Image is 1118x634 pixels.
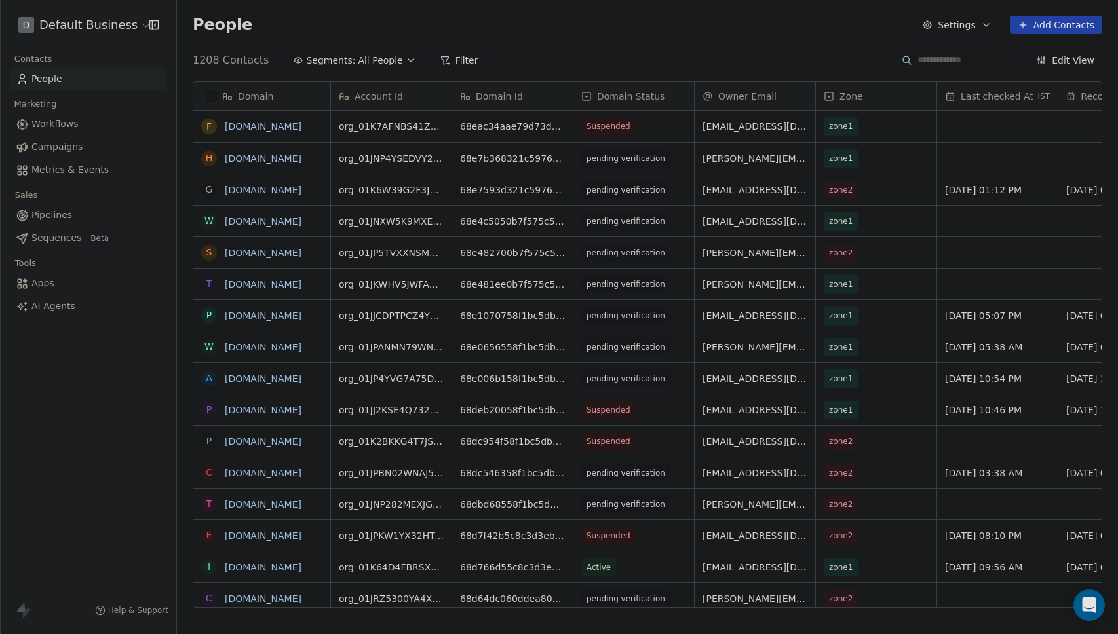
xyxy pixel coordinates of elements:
[460,246,565,259] span: 68e482700b7f575c5696a288
[10,204,166,226] a: Pipelines
[206,591,212,605] div: c
[1073,589,1105,621] div: Open Intercom Messenger
[339,278,444,291] span: org_01JKWHV5JWFAX7Q1FCH1KZ0NPA
[703,120,807,133] span: [EMAIL_ADDRESS][DOMAIN_NAME]
[31,72,62,86] span: People
[460,561,565,574] span: 68d766d55c8c3d3eb6f03a84
[225,279,301,289] a: [DOMAIN_NAME]
[703,309,807,322] span: [EMAIL_ADDRESS][DOMAIN_NAME]
[460,215,565,228] span: 68e4c5050b7f575c569bd38b
[460,435,565,448] span: 68dc954f58f1bc5db7ea02d1
[829,466,853,479] span: zone2
[703,246,807,259] span: [PERSON_NAME][EMAIL_ADDRESS][DOMAIN_NAME]
[587,466,665,479] span: pending verification
[339,561,444,574] span: org_01K64D4FBRSXTTHJPN8HN763CK
[829,246,853,259] span: zone2
[225,531,301,541] a: [DOMAIN_NAME]
[306,54,355,67] span: Segments:
[460,403,565,417] span: 68deb20058f1bc5db708d6ef
[193,52,269,68] span: 1208 Contacts
[87,232,113,245] span: Beta
[204,340,214,354] div: w
[460,183,565,196] span: 68e7593d321c5976a8695673
[703,592,807,605] span: [PERSON_NAME][EMAIL_ADDRESS][DOMAIN_NAME]
[829,561,853,574] span: zone1
[31,299,75,313] span: AI Agents
[358,54,402,67] span: All People
[587,498,665,511] span: pending verification
[587,341,665,354] span: pending verification
[225,153,301,164] a: [DOMAIN_NAME]
[945,341,1050,354] span: [DATE] 05:38 AM
[914,16,999,34] button: Settings
[339,215,444,228] span: org_01JNXW5K9MXEVVPJM94ZVQ79B9
[225,216,301,227] a: [DOMAIN_NAME]
[9,49,58,69] span: Contacts
[945,309,1050,322] span: [DATE] 05:07 PM
[206,120,212,134] div: f
[829,372,853,385] span: zone1
[206,151,213,165] div: h
[1028,51,1102,69] button: Edit View
[206,434,212,448] div: p
[703,215,807,228] span: [EMAIL_ADDRESS][DOMAIN_NAME]
[339,435,444,448] span: org_01K2BKKG4T7JSPXTE3J3QNTTBX
[587,120,630,133] span: Suspended
[339,341,444,354] span: org_01JPANMN79WNN3H8WG61FN7N3V
[829,341,853,354] span: zone1
[23,18,30,31] span: D
[225,405,301,415] a: [DOMAIN_NAME]
[206,403,212,417] div: p
[10,136,166,158] a: Campaigns
[476,90,523,103] span: Domain Id
[597,90,665,103] span: Domain Status
[587,561,611,574] span: Active
[10,159,166,181] a: Metrics & Events
[460,498,565,511] span: 68dbd68558f1bc5db7e077e8
[829,435,853,448] span: zone2
[206,371,212,385] div: a
[225,436,301,447] a: [DOMAIN_NAME]
[31,117,79,131] span: Workflows
[703,372,807,385] span: [EMAIL_ADDRESS][DOMAIN_NAME]
[331,82,452,110] div: Account Id
[339,152,444,165] span: org_01JNP4YSEDVY22V0AKDVET37KT
[225,310,301,321] a: [DOMAIN_NAME]
[703,435,807,448] span: [EMAIL_ADDRESS][DOMAIN_NAME]
[193,15,252,35] span: People
[829,152,853,165] span: zone1
[225,248,301,258] a: [DOMAIN_NAME]
[703,561,807,574] span: [EMAIL_ADDRESS][DOMAIN_NAME]
[587,372,665,385] span: pending verification
[945,529,1050,542] span: [DATE] 08:10 PM
[587,215,665,228] span: pending verification
[95,605,168,616] a: Help & Support
[703,183,807,196] span: [EMAIL_ADDRESS][DOMAIN_NAME]
[587,529,630,542] span: Suspended
[587,246,665,259] span: pending verification
[339,592,444,605] span: org_01JRZ5300YA4XRYN8HQRQB4KVH
[225,185,301,195] a: [DOMAIN_NAME]
[829,309,853,322] span: zone1
[587,403,630,417] span: Suspended
[39,16,138,33] span: Default Business
[460,120,565,133] span: 68eac34aae79d73d3f2d742a
[829,592,853,605] span: zone2
[703,341,807,354] span: [PERSON_NAME][EMAIL_ADDRESS][DOMAIN_NAME]
[208,560,210,574] div: i
[10,272,166,294] a: Apps
[206,497,212,511] div: t
[460,592,565,605] span: 68d64dc060ddea80a7617acc
[225,593,301,604] a: [DOMAIN_NAME]
[587,183,665,196] span: pending verification
[695,82,815,110] div: Owner Email
[225,468,301,478] a: [DOMAIN_NAME]
[460,278,565,291] span: 68e481ee0b7f575c56969210
[587,152,665,165] span: pending verification
[460,152,565,165] span: 68e7b368321c5976a86ed953
[839,90,863,103] span: Zone
[945,403,1050,417] span: [DATE] 10:46 PM
[238,90,273,103] span: Domain
[225,121,301,132] a: [DOMAIN_NAME]
[339,309,444,322] span: org_01JJCDPTPCZ4YDYDDT0AQJ5R4A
